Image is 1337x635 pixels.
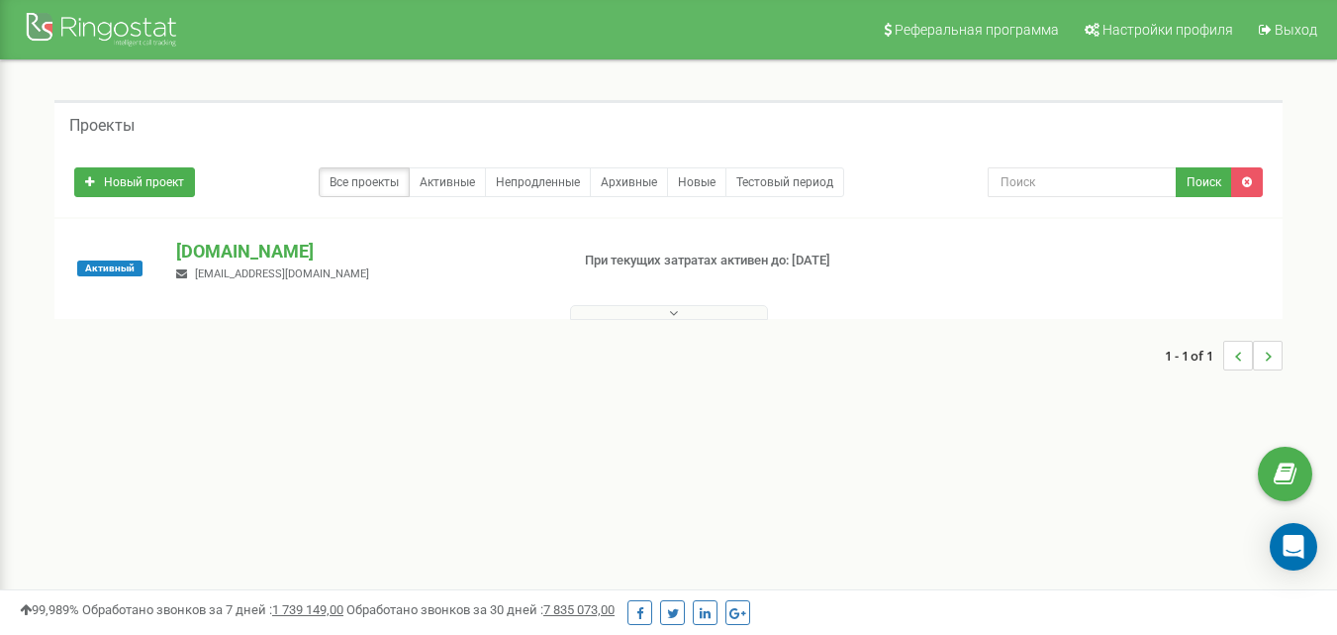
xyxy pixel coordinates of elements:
span: Выход [1275,22,1317,38]
a: Тестовый период [725,167,844,197]
u: 1 739 149,00 [272,602,343,617]
a: Активные [409,167,486,197]
span: [EMAIL_ADDRESS][DOMAIN_NAME] [195,267,369,280]
p: [DOMAIN_NAME] [176,239,552,265]
span: Настройки профиля [1102,22,1233,38]
span: Активный [77,261,143,276]
div: Open Intercom Messenger [1270,523,1317,571]
h5: Проекты [69,117,135,135]
a: Новый проект [74,167,195,197]
span: 1 - 1 of 1 [1165,341,1223,370]
input: Поиск [988,167,1177,197]
a: Архивные [590,167,668,197]
p: При текущих затратах активен до: [DATE] [585,252,860,270]
span: Реферальная программа [895,22,1059,38]
a: Непродленные [485,167,591,197]
span: Обработано звонков за 30 дней : [346,602,615,617]
a: Все проекты [319,167,410,197]
nav: ... [1165,321,1283,390]
u: 7 835 073,00 [543,602,615,617]
span: Обработано звонков за 7 дней : [82,602,343,617]
button: Поиск [1176,167,1232,197]
a: Новые [667,167,726,197]
span: 99,989% [20,602,79,617]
